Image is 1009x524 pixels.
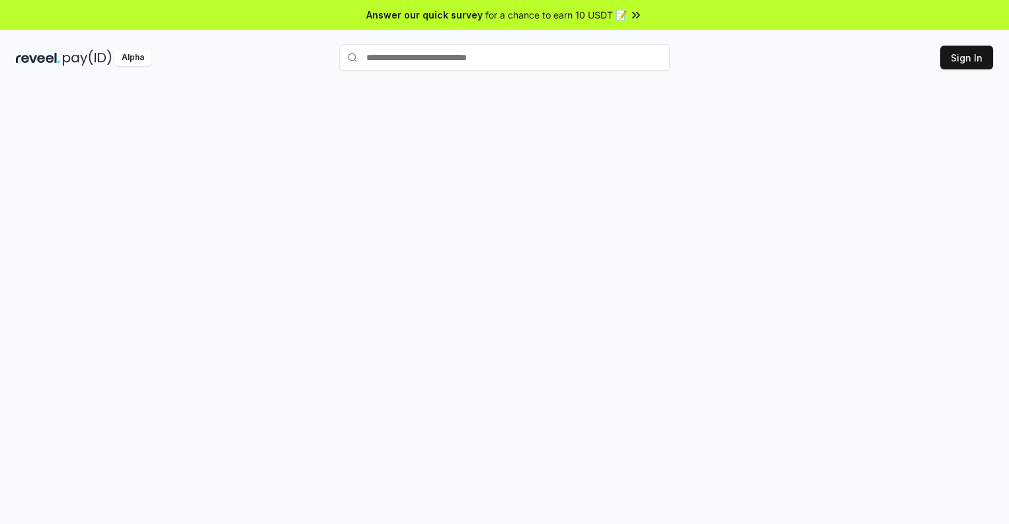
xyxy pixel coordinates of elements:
[366,8,483,22] span: Answer our quick survey
[63,50,112,66] img: pay_id
[940,46,993,69] button: Sign In
[485,8,627,22] span: for a chance to earn 10 USDT 📝
[114,50,151,66] div: Alpha
[16,50,60,66] img: reveel_dark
